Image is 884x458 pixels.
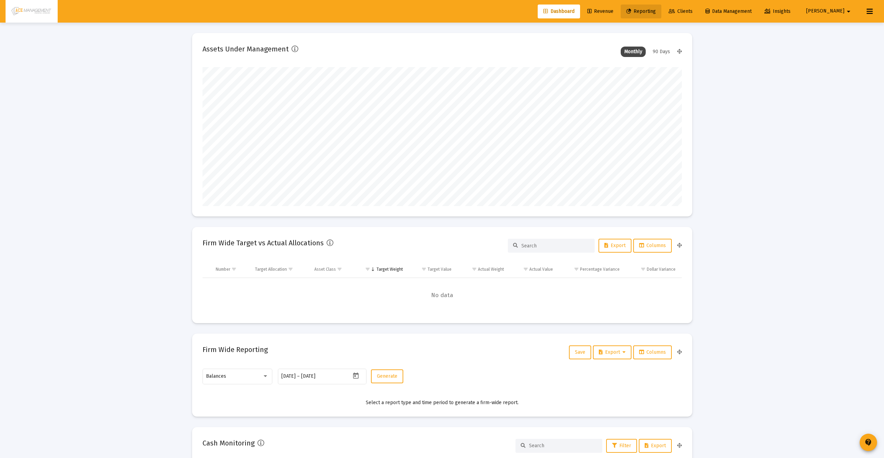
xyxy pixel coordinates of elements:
span: Reporting [626,8,656,14]
h2: Firm Wide Target vs Actual Allocations [203,237,324,248]
span: Show filter options for column 'Actual Value' [523,267,528,272]
mat-icon: contact_support [864,438,873,447]
div: Select a report type and time period to generate a firm-wide report. [203,399,682,406]
button: Generate [371,369,403,383]
span: Show filter options for column 'Dollar Variance' [641,267,646,272]
div: Monthly [621,47,646,57]
button: Save [569,345,591,359]
span: Dashboard [543,8,575,14]
span: [PERSON_NAME] [806,8,844,14]
button: Columns [633,239,672,253]
div: 90 Days [649,47,674,57]
td: Column Target Value [408,261,457,278]
td: Column Target Weight [356,261,408,278]
button: Export [639,439,672,453]
a: Dashboard [538,5,580,18]
span: Show filter options for column 'Target Weight' [365,267,370,272]
input: Search [521,243,589,249]
h2: Assets Under Management [203,43,289,55]
span: Show filter options for column 'Number' [231,267,237,272]
mat-icon: arrow_drop_down [844,5,853,18]
button: Export [598,239,631,253]
input: Start date [281,374,296,379]
div: Asset Class [314,267,336,272]
td: Column Percentage Variance [558,261,625,278]
button: Export [593,345,631,359]
button: Filter [606,439,637,453]
span: Generate [377,373,397,379]
button: Columns [633,345,672,359]
div: Actual Value [529,267,553,272]
h2: Firm Wide Reporting [203,344,268,355]
span: Columns [639,349,666,355]
span: Show filter options for column 'Target Value' [421,267,427,272]
span: Balances [206,373,226,379]
div: Actual Weight [478,267,504,272]
button: Open calendar [351,371,361,381]
a: Insights [759,5,796,18]
td: Column Actual Weight [456,261,509,278]
span: Show filter options for column 'Actual Weight' [472,267,477,272]
div: Number [216,267,230,272]
span: Columns [639,243,666,248]
td: Column Target Allocation [250,261,309,278]
div: Target Value [428,267,452,272]
span: Show filter options for column 'Percentage Variance' [574,267,579,272]
td: Column Asset Class [309,261,356,278]
span: Filter [612,443,631,449]
h2: Cash Monitoring [203,437,255,449]
button: [PERSON_NAME] [798,4,861,18]
div: Data grid [203,261,682,313]
td: Column Number [211,261,250,278]
img: Dashboard [11,5,52,18]
span: Show filter options for column 'Asset Class' [337,267,342,272]
a: Revenue [582,5,619,18]
div: Percentage Variance [580,267,620,272]
div: Target Weight [377,267,403,272]
a: Data Management [700,5,757,18]
input: End date [301,374,334,379]
span: Data Management [705,8,752,14]
td: Column Actual Value [509,261,558,278]
td: Column Dollar Variance [625,261,681,278]
div: Dollar Variance [647,267,676,272]
span: – [297,374,300,379]
span: No data [203,292,682,299]
span: Export [645,443,666,449]
span: Export [604,243,626,248]
span: Save [575,349,585,355]
span: Show filter options for column 'Target Allocation' [288,267,293,272]
span: Revenue [587,8,613,14]
a: Clients [663,5,698,18]
input: Search [529,443,597,449]
span: Clients [669,8,693,14]
span: Insights [765,8,791,14]
div: Target Allocation [255,267,287,272]
a: Reporting [621,5,661,18]
span: Export [599,349,626,355]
